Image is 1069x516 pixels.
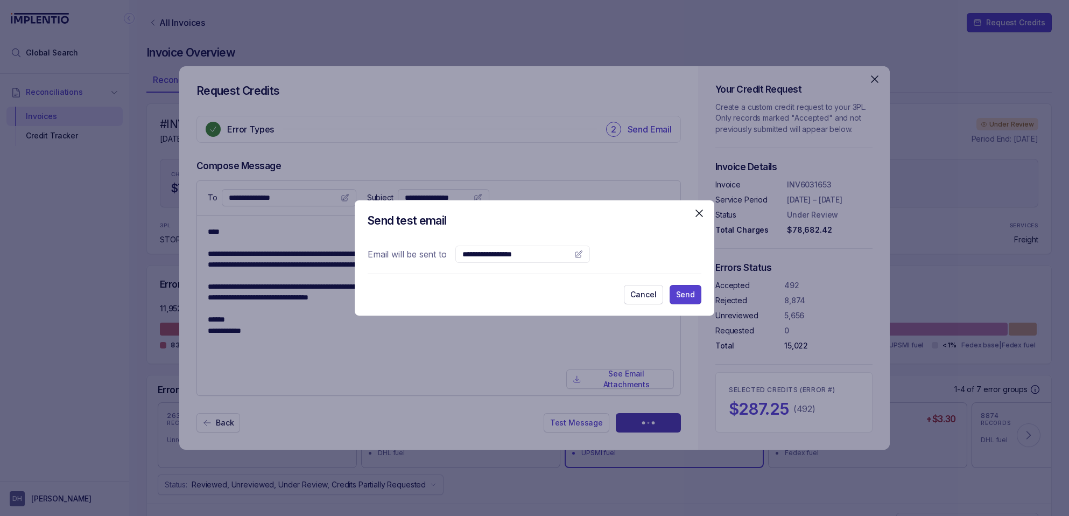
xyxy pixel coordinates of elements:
button: Cancel [624,285,663,304]
p: Send [676,289,695,300]
p: Cancel [630,289,656,300]
h4: Send test email [368,213,701,228]
button: Send [670,285,701,304]
p: Email will be sent to [368,248,447,261]
div: [EMAIL_ADDRESS][DOMAIN_NAME] [462,243,570,265]
svg: Close [693,207,706,220]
